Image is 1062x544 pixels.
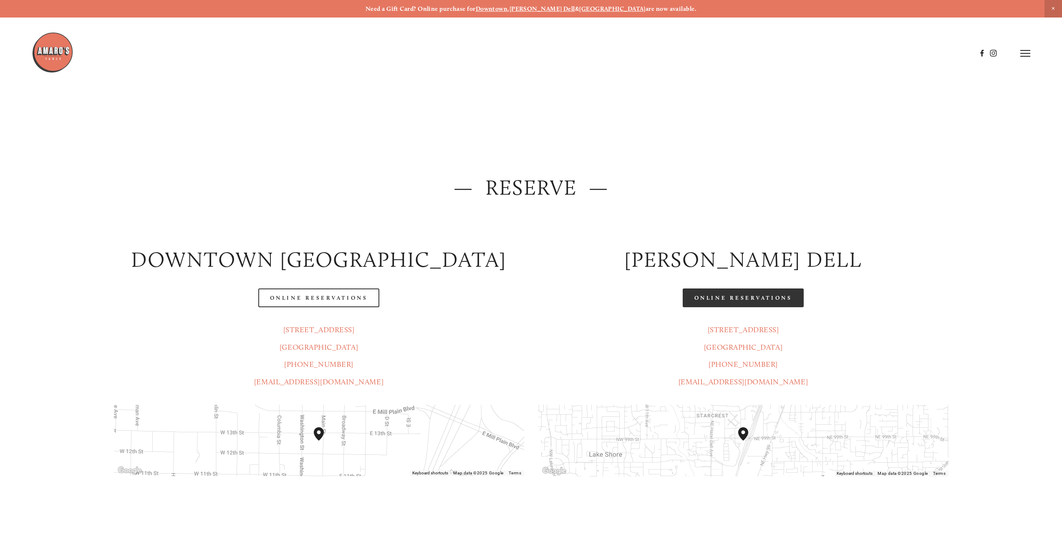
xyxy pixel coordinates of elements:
button: Keyboard shortcuts [837,471,873,476]
a: [GEOGRAPHIC_DATA] [280,343,358,352]
a: [GEOGRAPHIC_DATA] [704,343,782,352]
a: Open this area in Google Maps (opens a new window) [116,465,144,476]
strong: , [507,5,509,13]
a: [EMAIL_ADDRESS][DOMAIN_NAME] [679,377,808,386]
h2: — Reserve — [114,173,948,202]
a: Online Reservations [258,288,379,307]
a: Terms [509,471,522,475]
a: [PHONE_NUMBER] [709,360,778,369]
img: Google [116,465,144,476]
div: Amaro's Table 1220 Main Street vancouver, United States [310,424,337,457]
a: [GEOGRAPHIC_DATA] [579,5,646,13]
span: Map data ©2025 Google [878,471,928,476]
h2: [PERSON_NAME] DELL [538,245,948,274]
a: [STREET_ADDRESS] [708,325,779,334]
img: Amaro's Table [32,32,73,73]
a: [EMAIL_ADDRESS][DOMAIN_NAME] [254,377,383,386]
strong: & [575,5,579,13]
h2: Downtown [GEOGRAPHIC_DATA] [114,245,524,274]
a: Online Reservations [683,288,804,307]
a: Downtown [476,5,508,13]
button: Keyboard shortcuts [412,470,448,476]
div: Amaro's Table 816 Northeast 98th Circle Vancouver, WA, 98665, United States [735,424,762,457]
img: Google [540,466,568,476]
a: Terms [933,471,946,476]
a: [STREET_ADDRESS] [283,325,355,334]
a: Open this area in Google Maps (opens a new window) [540,466,568,476]
a: [PERSON_NAME] Dell [510,5,575,13]
strong: are now available. [646,5,696,13]
span: Map data ©2025 Google [453,471,503,475]
a: [PHONE_NUMBER] [284,360,353,369]
strong: Need a Gift Card? Online purchase for [366,5,476,13]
